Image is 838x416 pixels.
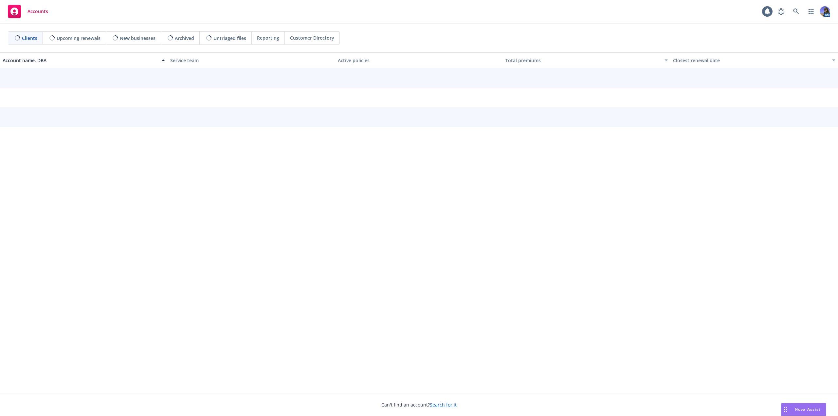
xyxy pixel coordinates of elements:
span: Accounts [27,9,48,14]
button: Closest renewal date [670,52,838,68]
div: Closest renewal date [673,57,828,64]
span: Nova Assist [795,407,821,412]
a: Report a Bug [774,5,788,18]
a: Accounts [5,2,51,21]
div: Account name, DBA [3,57,158,64]
span: Archived [175,35,194,42]
div: Active policies [338,57,500,64]
button: Nova Assist [781,403,826,416]
span: Untriaged files [213,35,246,42]
button: Service team [168,52,335,68]
span: New businesses [120,35,155,42]
button: Total premiums [503,52,670,68]
div: Service team [170,57,333,64]
span: Clients [22,35,37,42]
span: Upcoming renewals [57,35,100,42]
div: Drag to move [781,403,790,416]
img: photo [820,6,830,17]
span: Can't find an account? [381,401,457,408]
a: Search [790,5,803,18]
a: Search for it [430,402,457,408]
span: Customer Directory [290,34,334,41]
span: Reporting [257,34,279,41]
div: Total premiums [505,57,661,64]
a: Switch app [805,5,818,18]
button: Active policies [335,52,503,68]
